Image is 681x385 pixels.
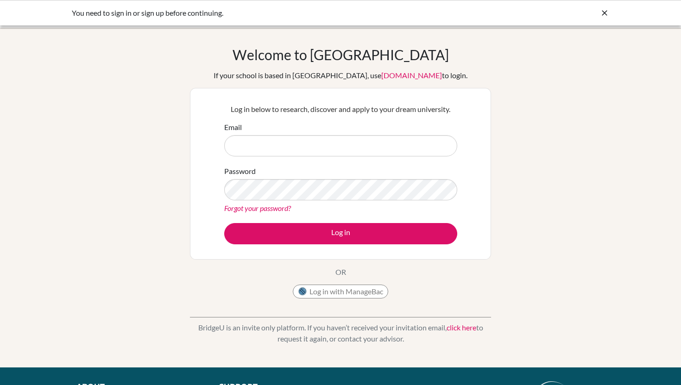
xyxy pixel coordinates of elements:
button: Log in [224,223,457,244]
p: BridgeU is an invite only platform. If you haven’t received your invitation email, to request it ... [190,322,491,344]
div: You need to sign in or sign up before continuing. [72,7,470,19]
label: Password [224,166,256,177]
div: If your school is based in [GEOGRAPHIC_DATA], use to login. [214,70,467,81]
button: Log in with ManageBac [293,285,388,298]
a: [DOMAIN_NAME] [381,71,442,80]
p: OR [335,267,346,278]
a: click here [447,323,476,332]
h1: Welcome to [GEOGRAPHIC_DATA] [233,46,449,63]
label: Email [224,122,242,133]
p: Log in below to research, discover and apply to your dream university. [224,104,457,115]
a: Forgot your password? [224,204,291,212]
